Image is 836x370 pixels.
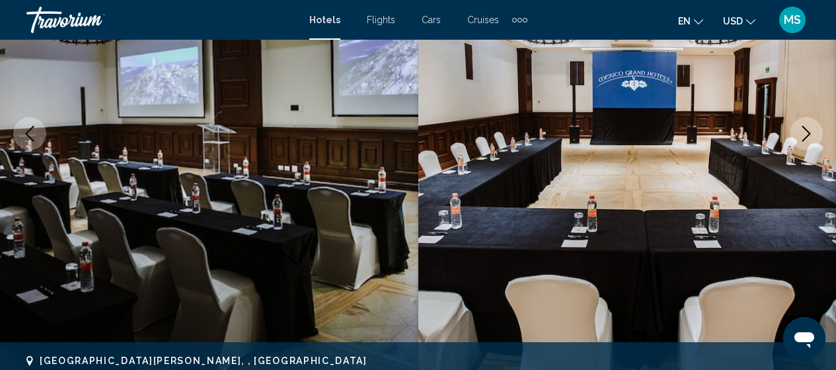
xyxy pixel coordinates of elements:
a: Hotels [309,15,340,25]
button: Next image [790,117,823,150]
a: Cruises [467,15,499,25]
span: USD [723,16,743,26]
button: Previous image [13,117,46,150]
iframe: Button to launch messaging window [783,317,825,359]
button: Change currency [723,11,755,30]
a: Cars [422,15,441,25]
span: MS [784,13,801,26]
button: User Menu [775,6,810,34]
a: Flights [367,15,395,25]
span: en [678,16,691,26]
a: Travorium [26,7,296,33]
button: Change language [678,11,703,30]
span: [GEOGRAPHIC_DATA][PERSON_NAME], , [GEOGRAPHIC_DATA] [40,355,367,366]
button: Extra navigation items [512,9,527,30]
